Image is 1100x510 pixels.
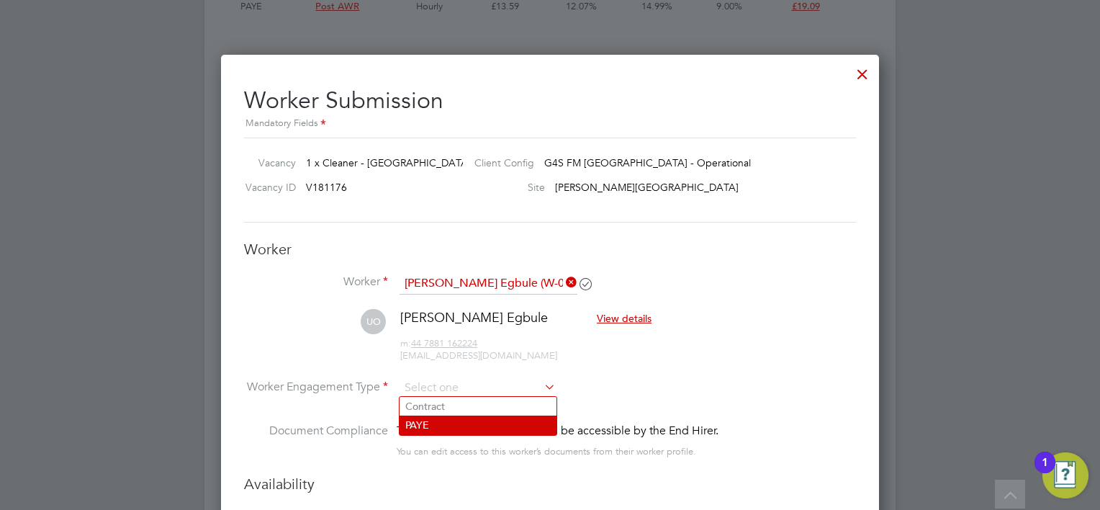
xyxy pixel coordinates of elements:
span: View details [597,312,652,325]
button: Open Resource Center, 1 new notification [1042,452,1088,498]
span: [PERSON_NAME][GEOGRAPHIC_DATA] [555,181,739,194]
span: [EMAIL_ADDRESS][DOMAIN_NAME] [400,349,557,362]
span: UO [361,309,386,334]
span: 1 x Cleaner - [GEOGRAPHIC_DATA] [306,156,471,169]
span: m: [400,337,411,349]
div: 1 [1042,462,1048,481]
div: The worker’s document will be accessible by the End Hirer. [397,422,718,439]
input: Select one [400,377,556,399]
span: V181176 [306,181,347,194]
h3: Availability [244,475,856,493]
label: Worker Engagement Type [244,380,388,395]
li: Contract [400,397,556,416]
label: Vacancy ID [238,181,296,194]
input: Search for... [400,273,577,295]
label: Worker [244,274,388,290]
label: Client Config [463,156,534,169]
label: Vacancy [238,156,296,169]
tcxspan: Call 44 7881 162224 via 3CX [411,337,477,349]
label: Site [463,181,545,194]
h3: Worker [244,240,856,259]
div: You can edit access to this worker’s documents from their worker profile. [397,443,696,460]
h2: Worker Submission [244,75,856,132]
span: G4S FM [GEOGRAPHIC_DATA] - Operational [544,156,751,169]
span: [PERSON_NAME] Egbule [400,309,548,326]
li: PAYE [400,416,556,434]
label: Document Compliance [244,422,388,457]
div: Mandatory Fields [244,116,856,132]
